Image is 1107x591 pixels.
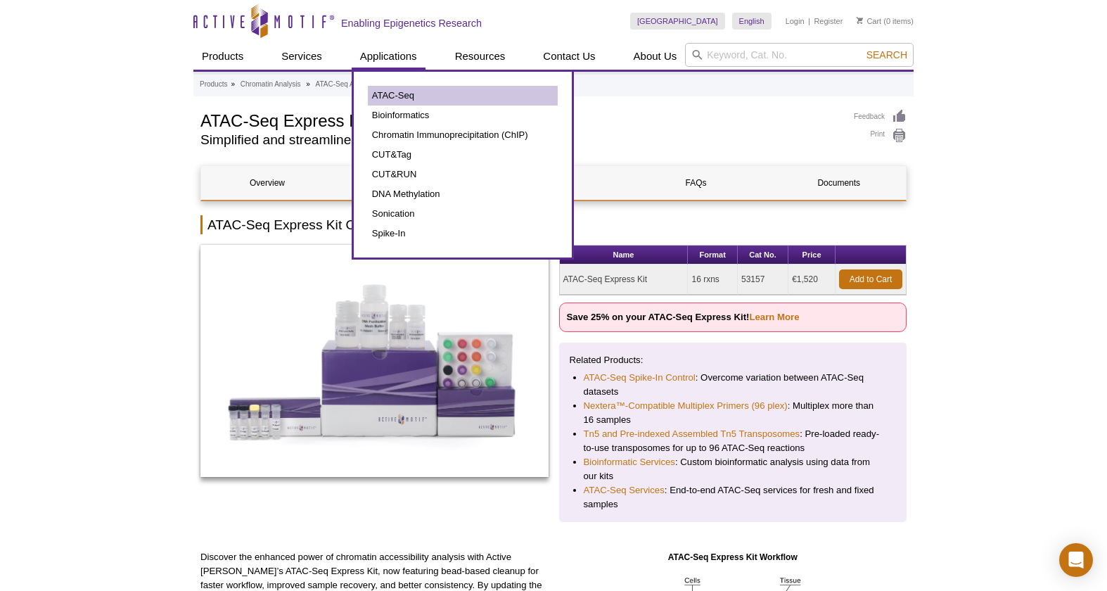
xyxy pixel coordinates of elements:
[630,166,762,200] a: FAQs
[584,455,883,483] li: : Custom bioinformatic analysis using data from our kits
[200,78,227,91] a: Products
[773,166,905,200] a: Documents
[231,80,235,88] li: »
[788,246,836,265] th: Price
[368,224,558,243] a: Spike-In
[584,427,883,455] li: : Pre-loaded ready-to-use transposomes for up to 96 ATAC-Seq reactions
[200,134,840,146] h2: Simplified and streamlined chromatin accessibility profiling
[685,43,914,67] input: Keyword, Cat. No.
[344,166,476,200] a: Contents
[584,427,800,441] a: Tn5 and Pre-indexed Assembled Tn5 Transposomes
[749,312,799,322] a: Learn More
[584,399,883,427] li: : Multiplex more than 16 samples
[584,371,883,399] li: : Overcome variation between ATAC-Seq datasets
[854,128,907,144] a: Print
[854,109,907,125] a: Feedback
[839,269,902,289] a: Add to Cart
[368,165,558,184] a: CUT&RUN
[201,166,333,200] a: Overview
[567,312,800,322] strong: Save 25% on your ATAC-Seq Express Kit!
[584,483,665,497] a: ATAC-Seq Services
[306,80,310,88] li: »
[368,86,558,106] a: ATAC-Seq
[786,16,805,26] a: Login
[688,265,738,295] td: 16 rxns
[535,43,603,70] a: Contact Us
[584,399,788,413] a: Nextera™-Compatible Multiplex Primers (96 plex)
[688,246,738,265] th: Format
[866,49,907,61] span: Search
[200,109,840,130] h1: ATAC-Seq Express Kit
[560,246,689,265] th: Name
[857,13,914,30] li: (0 items)
[368,145,558,165] a: CUT&Tag
[862,49,911,61] button: Search
[447,43,514,70] a: Resources
[814,16,843,26] a: Register
[630,13,725,30] a: [GEOGRAPHIC_DATA]
[316,78,383,91] a: ATAC-Seq Assay Kits
[668,552,798,562] strong: ATAC-Seq Express Kit Workflow
[738,246,788,265] th: Cat No.
[341,17,482,30] h2: Enabling Epigenetics Research
[584,455,675,469] a: Bioinformatic Services
[584,371,696,385] a: ATAC-Seq Spike-In Control
[560,265,689,295] td: ATAC-Seq Express Kit
[368,184,558,204] a: DNA Methylation
[857,16,881,26] a: Cart
[808,13,810,30] li: |
[368,204,558,224] a: Sonication
[788,265,836,295] td: €1,520
[625,43,686,70] a: About Us
[200,215,907,234] h2: ATAC-Seq Express Kit Overview
[241,78,301,91] a: Chromatin Analysis
[732,13,772,30] a: English
[352,43,425,70] a: Applications
[368,106,558,125] a: Bioinformatics
[193,43,252,70] a: Products
[738,265,788,295] td: 53157
[1059,543,1093,577] div: Open Intercom Messenger
[570,353,897,367] p: Related Products:
[584,483,883,511] li: : End-to-end ATAC-Seq services for fresh and fixed samples
[200,245,549,477] img: ATAC-Seq Express Kit
[368,125,558,145] a: Chromatin Immunoprecipitation (ChIP)
[857,17,863,24] img: Your Cart
[273,43,331,70] a: Services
